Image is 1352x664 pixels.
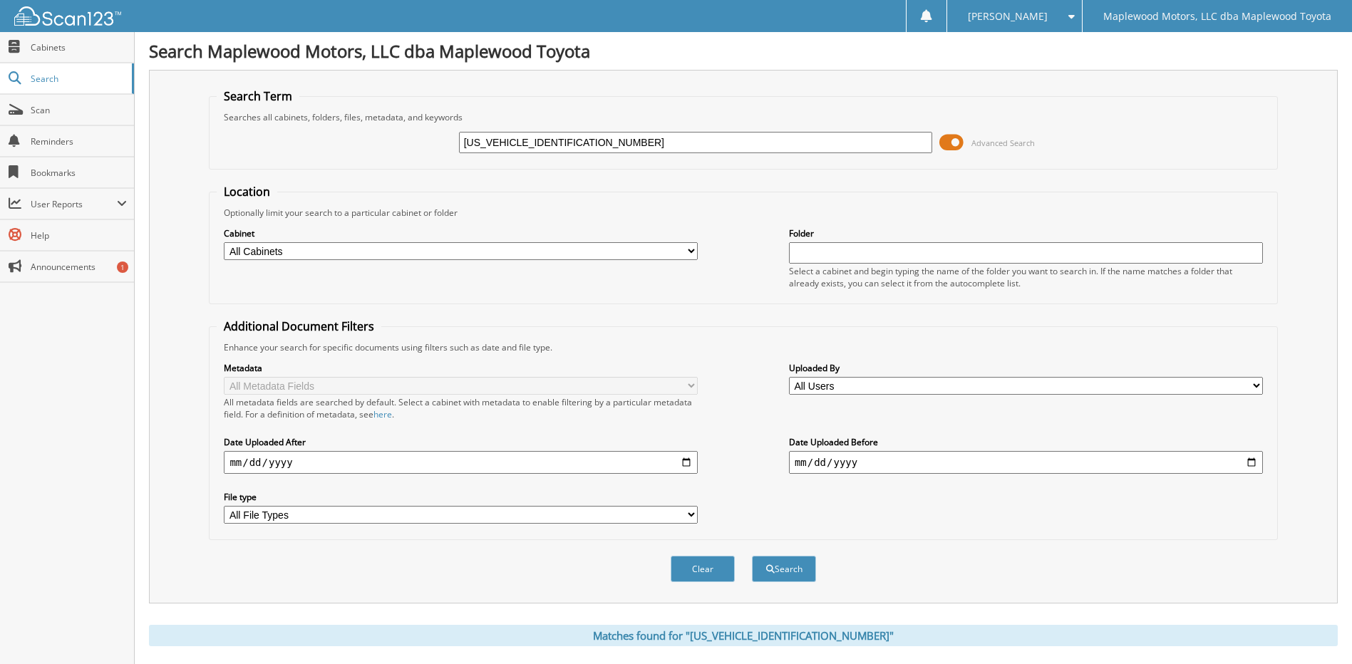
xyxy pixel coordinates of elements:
img: scan123-logo-white.svg [14,6,121,26]
label: Folder [789,227,1263,239]
legend: Additional Document Filters [217,318,381,334]
input: start [224,451,698,474]
span: Scan [31,104,127,116]
div: 1 [117,261,128,273]
h1: Search Maplewood Motors, LLC dba Maplewood Toyota [149,39,1338,63]
label: Date Uploaded After [224,436,698,448]
div: All metadata fields are searched by default. Select a cabinet with metadata to enable filtering b... [224,396,698,420]
label: Uploaded By [789,362,1263,374]
div: Searches all cabinets, folders, files, metadata, and keywords [217,111,1269,123]
div: Select a cabinet and begin typing the name of the folder you want to search in. If the name match... [789,265,1263,289]
span: Announcements [31,261,127,273]
span: Reminders [31,135,127,147]
button: Search [752,556,816,582]
span: [PERSON_NAME] [968,12,1048,21]
span: Search [31,73,125,85]
input: end [789,451,1263,474]
button: Clear [671,556,735,582]
span: Cabinets [31,41,127,53]
label: Cabinet [224,227,698,239]
div: Enhance your search for specific documents using filters such as date and file type. [217,341,1269,353]
span: Advanced Search [971,138,1035,148]
legend: Search Term [217,88,299,104]
span: Maplewood Motors, LLC dba Maplewood Toyota [1103,12,1331,21]
label: File type [224,491,698,503]
label: Metadata [224,362,698,374]
label: Date Uploaded Before [789,436,1263,448]
span: Bookmarks [31,167,127,179]
legend: Location [217,184,277,199]
a: here [373,408,392,420]
span: User Reports [31,198,117,210]
div: Optionally limit your search to a particular cabinet or folder [217,207,1269,219]
span: Help [31,229,127,242]
div: Matches found for "[US_VEHICLE_IDENTIFICATION_NUMBER]" [149,625,1338,646]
